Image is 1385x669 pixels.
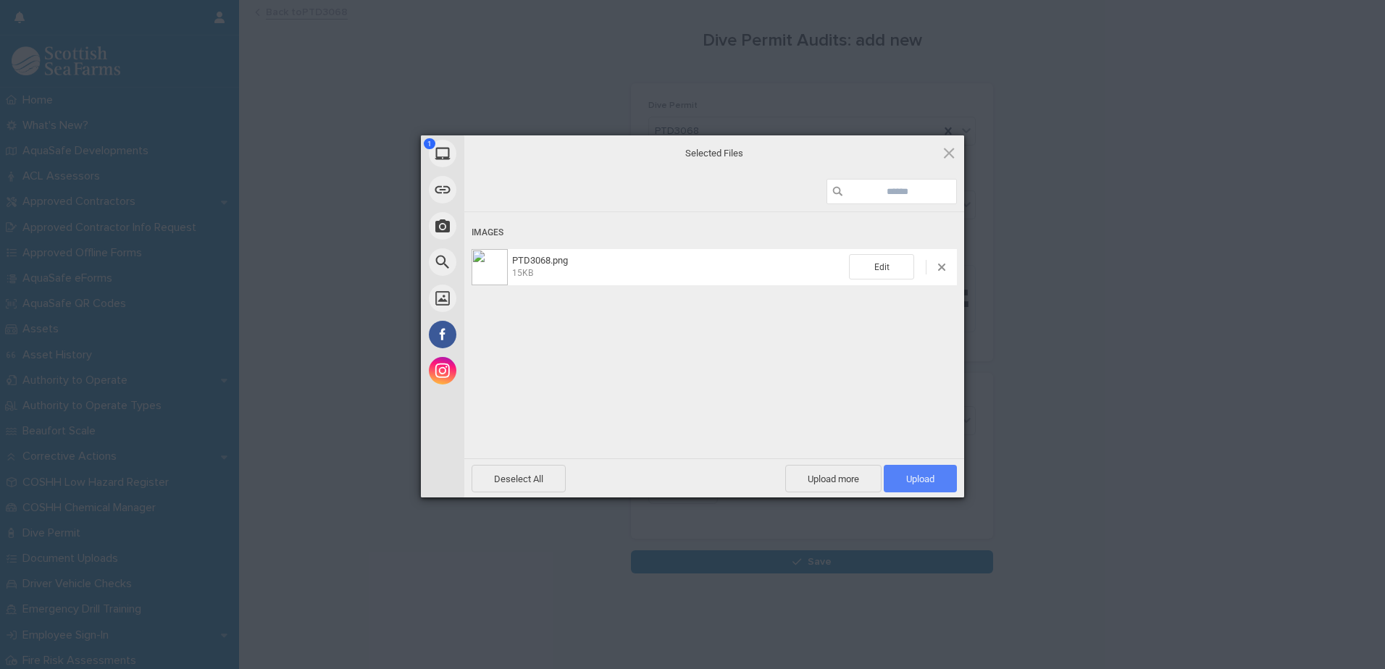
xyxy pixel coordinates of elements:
span: PTD3068.png [512,255,568,266]
span: 15KB [512,268,533,278]
span: Upload [906,474,934,484]
span: Click here or hit ESC to close picker [941,145,957,161]
div: Web Search [421,244,595,280]
span: Upload [884,465,957,492]
div: Images [472,219,957,246]
span: PTD3068.png [508,255,849,279]
span: Edit [849,254,914,279]
img: e7f14714-a9f7-413a-a937-299d910ac75e [472,249,508,285]
span: Deselect All [472,465,566,492]
div: Unsplash [421,280,595,316]
div: Take Photo [421,208,595,244]
span: Upload more [785,465,882,492]
div: Facebook [421,316,595,353]
span: Selected Files [569,147,859,160]
div: My Device [421,135,595,172]
div: Link (URL) [421,172,595,208]
div: Instagram [421,353,595,389]
span: 1 [424,138,435,149]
